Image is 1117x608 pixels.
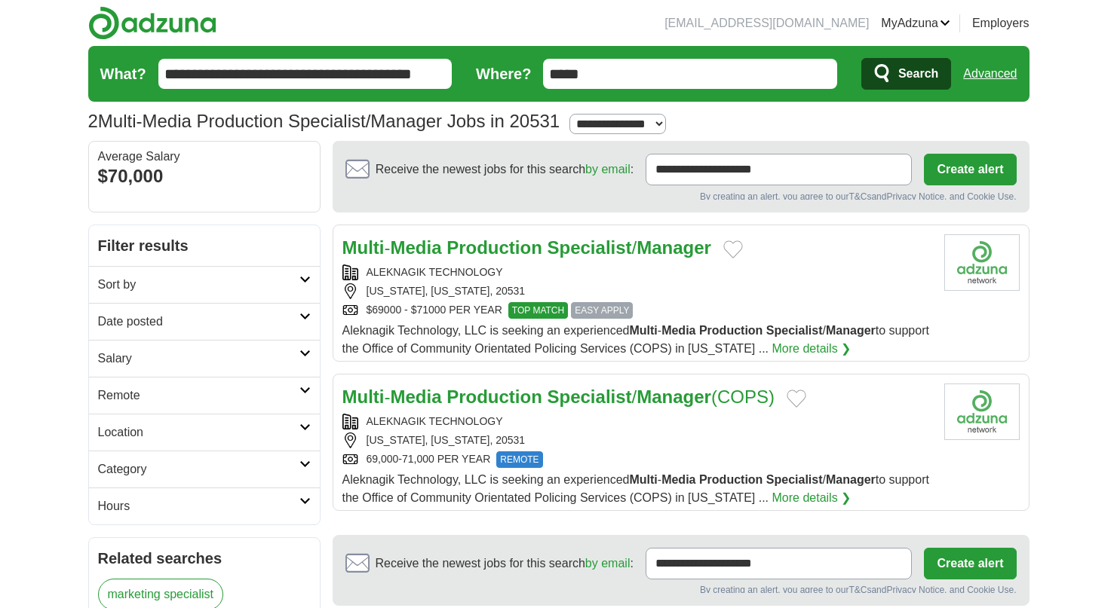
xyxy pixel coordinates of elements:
a: More details ❯ [772,489,851,507]
strong: Multi [342,237,385,258]
a: MyAdzuna [881,14,950,32]
h2: Category [98,460,299,478]
a: by email [585,557,631,570]
button: Add to favorite jobs [787,390,806,408]
strong: Manager [637,386,711,407]
span: Search [898,59,938,89]
a: Employers [972,14,1030,32]
strong: Media [390,386,441,407]
strong: Manager [826,473,876,486]
h2: Location [98,423,299,441]
h1: Multi-Media Production Specialist/Manager Jobs in 20531 [88,111,560,131]
span: Aleknagik Technology, LLC is seeking an experienced - / to support the Office of Community Orient... [342,473,929,504]
strong: Production [446,386,542,407]
img: Adzuna logo [88,6,216,40]
span: 2 [88,108,98,135]
div: [US_STATE], [US_STATE], 20531 [342,432,932,448]
strong: Production [699,473,763,486]
button: Search [861,58,951,90]
a: Privacy Notice [886,191,944,202]
strong: Media [661,473,695,486]
a: Sort by [89,266,320,303]
button: Create alert [924,154,1016,185]
a: by email [585,163,631,176]
a: Location [89,414,320,451]
h2: Hours [98,497,299,515]
li: [EMAIL_ADDRESS][DOMAIN_NAME] [664,14,869,32]
a: T&Cs [848,585,871,595]
h2: Salary [98,350,299,368]
div: 69,000-71,000 PER YEAR [342,451,932,468]
div: By creating an alert, you agree to our and , and Cookie Use. [345,190,1017,200]
a: Category [89,451,320,487]
strong: Multi [342,386,385,407]
a: Date posted [89,303,320,340]
a: Multi-Media Production Specialist/Manager(COPS) [342,386,775,407]
div: $70,000 [98,163,311,190]
div: [US_STATE], [US_STATE], 20531 [342,283,932,299]
label: Where? [476,63,531,85]
h2: Date posted [98,313,299,331]
div: By creating an alert, you agree to our and , and Cookie Use. [345,583,1017,593]
span: Receive the newest jobs for this search : [376,160,634,179]
strong: Multi [629,324,657,337]
div: ALEKNAGIK TECHNOLOGY [342,264,932,280]
button: Add to favorite jobs [723,240,743,258]
span: EASY APPLY [571,302,633,319]
div: Average Salary [98,151,311,163]
span: TOP MATCH [508,302,568,319]
a: Privacy Notice [886,585,944,595]
h2: Filter results [89,225,320,266]
img: Company logo [944,234,1020,291]
span: Receive the newest jobs for this search : [376,555,634,573]
h2: Related searches [98,547,311,570]
strong: Production [446,237,542,258]
a: Salary [89,340,320,377]
strong: Production [699,324,763,337]
strong: Media [390,237,441,258]
span: Aleknagik Technology, LLC is seeking an experienced - / to support the Office of Community Orient... [342,324,929,355]
strong: Specialist [766,324,823,337]
strong: Specialist [548,386,632,407]
h2: Remote [98,386,299,405]
a: Remote [89,377,320,414]
strong: Manager [637,237,711,258]
strong: Specialist [548,237,632,258]
button: Create alert [924,548,1016,579]
a: Advanced [963,59,1017,89]
img: Company logo [944,383,1020,440]
a: T&Cs [848,191,871,202]
a: Hours [89,487,320,524]
div: ALEKNAGIK TECHNOLOGY [342,414,932,429]
strong: Multi [629,473,657,486]
a: Multi-Media Production Specialist/Manager [342,237,711,258]
strong: Media [661,324,695,337]
a: More details ❯ [772,340,851,358]
label: What? [100,63,146,85]
strong: Manager [826,324,876,337]
h2: Sort by [98,276,299,294]
div: $69000 - $71000 PER YEAR [342,302,932,319]
span: REMOTE [496,451,542,468]
strong: Specialist [766,473,823,486]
